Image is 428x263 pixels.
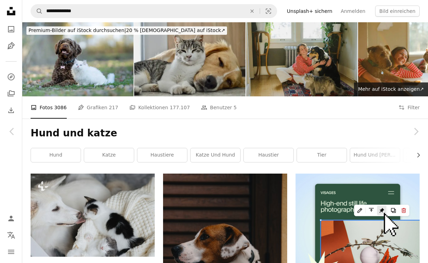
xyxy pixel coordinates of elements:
[129,96,190,119] a: Kollektionen 177.107
[29,27,225,33] span: 20 % [DEMOGRAPHIC_DATA] auf iStock ↗
[4,228,18,242] button: Sprache
[31,174,155,256] img: Entzückender weißer Hund, der süße kleine Kätzchen auf weicher Decke im Korb leckt. Süßer Welpe p...
[31,127,420,140] h1: Hund und katze
[31,5,43,18] button: Unsplash suchen
[4,245,18,259] button: Menü
[134,22,245,96] img: Friendship
[137,148,187,162] a: Haustiere
[358,86,424,92] span: Mehr auf iStock anzeigen ↗
[244,148,293,162] a: Haustier
[191,148,240,162] a: Katze und Hund
[4,87,18,101] a: Kollektionen
[31,212,155,218] a: Entzückender weißer Hund, der süße kleine Kätzchen auf weicher Decke im Korb leckt. Süßer Welpe p...
[84,148,134,162] a: Katze
[283,6,337,17] a: Unsplash+ sichern
[31,148,81,162] a: Hund
[354,82,428,96] a: Mehr auf iStock anzeigen↗
[398,96,420,119] button: Filter
[4,22,18,36] a: Fotos
[404,98,428,165] a: Weiter
[234,104,237,111] span: 5
[201,96,237,119] a: Benutzer 5
[260,5,277,18] button: Visuelle Suche
[109,104,118,111] span: 217
[4,70,18,84] a: Entdecken
[375,6,420,17] button: Bild einreichen
[22,22,134,96] img: Basking in the Sun Together
[4,39,18,53] a: Grafiken
[244,5,260,18] button: Löschen
[29,27,126,33] span: Premium-Bilder auf iStock durchsuchen |
[170,104,190,111] span: 177.107
[350,148,400,162] a: Hund und [PERSON_NAME] zusammen
[246,22,357,96] img: Frau spielt mit Hund und Katze zu Hause
[78,96,118,119] a: Grafiken 217
[31,4,277,18] form: Finden Sie Bildmaterial auf der ganzen Webseite
[22,22,231,39] a: Premium-Bilder auf iStock durchsuchen|20 % [DEMOGRAPHIC_DATA] auf iStock↗
[337,6,370,17] a: Anmelden
[297,148,347,162] a: Tier
[4,212,18,225] a: Anmelden / Registrieren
